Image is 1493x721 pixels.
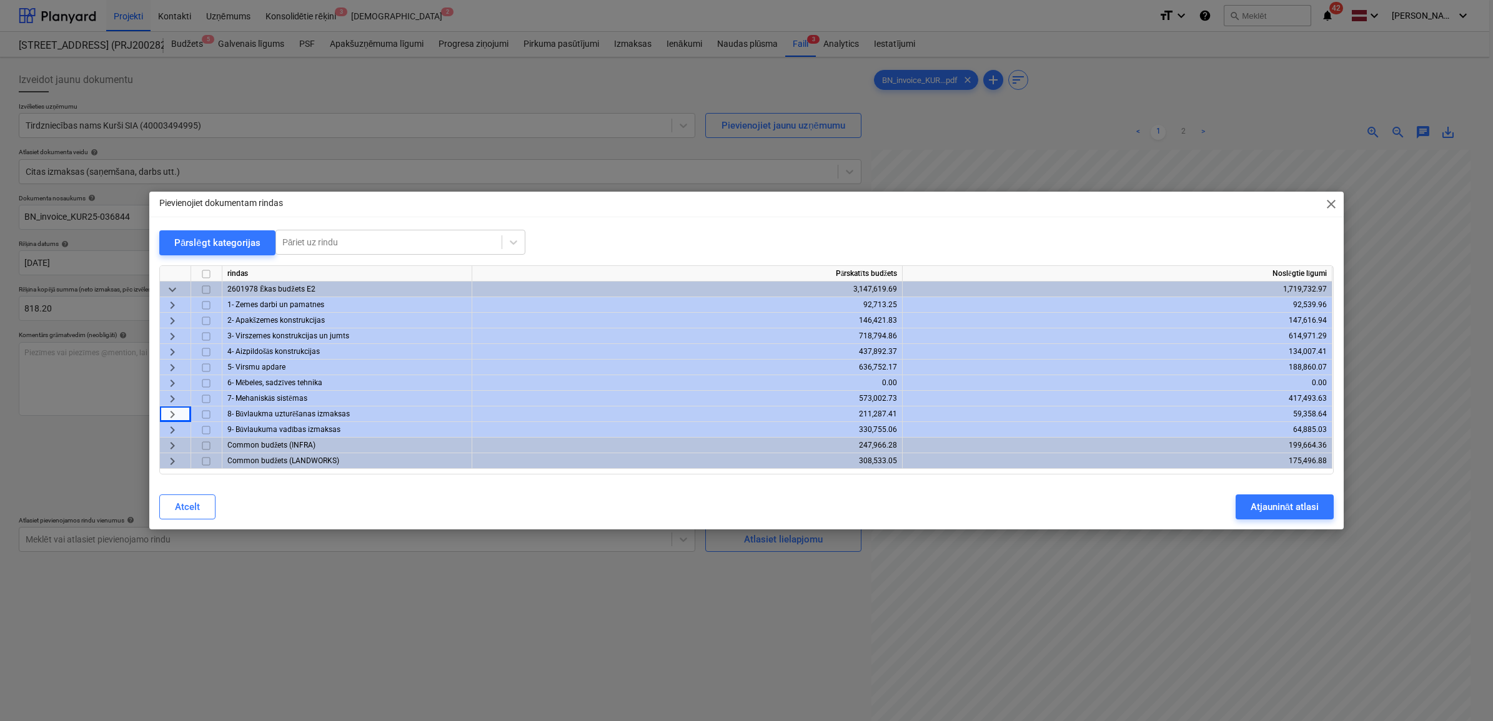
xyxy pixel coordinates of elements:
span: Common budžets (LANDWORKS) [227,456,339,465]
div: 92,713.25 [477,297,897,313]
span: keyboard_arrow_right [165,313,180,328]
div: 147,616.94 [908,313,1327,328]
span: keyboard_arrow_right [165,423,180,438]
span: 3- Virszemes konstrukcijas un jumts [227,331,349,340]
div: 134,007.41 [908,344,1327,360]
span: keyboard_arrow_right [165,376,180,391]
button: Atjaunināt atlasi [1236,494,1334,519]
div: 64,885.03 [908,422,1327,438]
div: Atjaunināt atlasi [1251,499,1319,515]
div: 188,860.07 [908,360,1327,375]
span: keyboard_arrow_right [165,360,180,375]
div: 175,496.88 [908,453,1327,469]
div: 247,966.28 [477,438,897,453]
span: keyboard_arrow_right [165,298,180,313]
span: keyboard_arrow_right [165,329,180,344]
div: 308,533.05 [477,453,897,469]
div: 146,421.83 [477,313,897,328]
p: Pievienojiet dokumentam rindas [159,197,283,210]
span: 9- Būvlaukuma vadības izmaksas [227,425,340,434]
div: 718,794.86 [477,328,897,344]
span: close [1324,197,1339,212]
span: keyboard_arrow_right [165,391,180,406]
div: 437,892.37 [477,344,897,360]
button: Atcelt [159,494,216,519]
div: 92,539.96 [908,297,1327,313]
div: 3,147,619.69 [477,282,897,297]
button: Pārslēgt kategorijas [159,230,275,255]
span: keyboard_arrow_right [165,454,180,469]
span: keyboard_arrow_right [165,438,180,453]
div: 199,664.36 [908,438,1327,453]
div: Pārskatīts budžets [472,266,903,282]
span: 4- Aizpildošās konstrukcijas [227,347,320,356]
span: 7- Mehaniskās sistēmas [227,394,307,403]
span: 5- Virsmu apdare [227,363,285,371]
div: 211,287.41 [477,406,897,422]
div: 0.00 [477,375,897,391]
div: 0.00 [908,375,1327,391]
span: 8- Būvlaukma uzturēšanas izmaksas [227,410,350,418]
span: 2601978 Ēkas budžets E2 [227,285,315,293]
span: Common budžets (INFRA) [227,441,315,449]
div: Pārslēgt kategorijas [174,235,260,251]
div: rindas [222,266,472,282]
div: 614,971.29 [908,328,1327,344]
div: 417,493.63 [908,391,1327,406]
div: 1,719,732.97 [908,282,1327,297]
div: 636,752.17 [477,360,897,375]
div: Atcelt [175,499,200,515]
span: keyboard_arrow_right [165,345,180,360]
span: keyboard_arrow_down [165,282,180,297]
span: 1- Zemes darbi un pamatnes [227,300,324,309]
div: 573,002.73 [477,391,897,406]
div: 330,755.06 [477,422,897,438]
span: keyboard_arrow_right [165,407,180,422]
span: 2- Apakšzemes konstrukcijas [227,316,325,325]
div: 59,358.64 [908,406,1327,422]
span: 6- Mēbeles, sadzīves tehnika [227,378,322,387]
div: Noslēgtie līgumi [903,266,1332,282]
